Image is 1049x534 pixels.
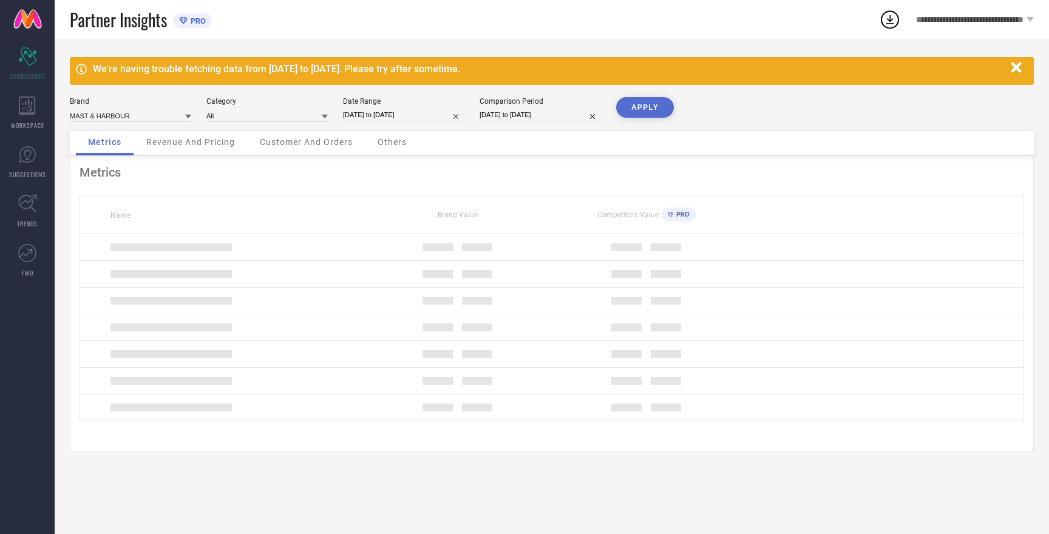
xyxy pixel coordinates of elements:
[343,109,464,121] input: Select date range
[70,97,191,106] div: Brand
[146,137,235,147] span: Revenue And Pricing
[11,121,44,130] span: WORKSPACE
[206,97,328,106] div: Category
[88,137,121,147] span: Metrics
[673,211,690,218] span: PRO
[70,7,167,32] span: Partner Insights
[9,170,46,179] span: SUGGESTIONS
[22,268,33,277] span: FWD
[93,63,1005,75] div: We're having trouble fetching data from [DATE] to [DATE]. Please try after sometime.
[378,137,407,147] span: Others
[480,97,601,106] div: Comparison Period
[260,137,353,147] span: Customer And Orders
[188,16,206,25] span: PRO
[597,211,659,219] span: Competitors Value
[17,219,38,228] span: TRENDS
[879,8,901,30] div: Open download list
[10,72,46,81] span: SCORECARDS
[480,109,601,121] input: Select comparison period
[616,97,674,118] button: APPLY
[343,97,464,106] div: Date Range
[80,165,1024,180] div: Metrics
[110,211,131,220] span: Name
[438,211,478,219] span: Brand Value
